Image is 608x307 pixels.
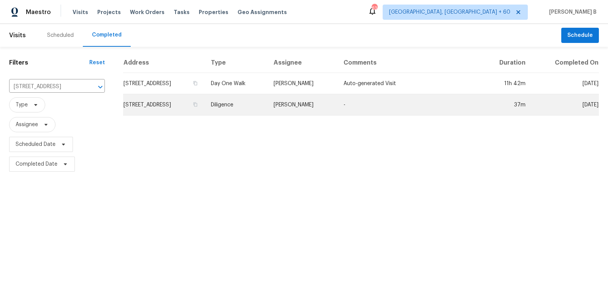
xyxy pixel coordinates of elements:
td: [PERSON_NAME] [268,94,337,116]
div: 626 [372,5,377,12]
td: Day One Walk [205,73,268,94]
span: Completed Date [16,160,57,168]
span: Work Orders [130,8,165,16]
button: Schedule [561,28,599,43]
span: Schedule [567,31,593,40]
input: Search for an address... [9,81,84,93]
td: [STREET_ADDRESS] [123,73,205,94]
span: Assignee [16,121,38,128]
span: Tasks [174,9,190,15]
th: Completed On [532,53,599,73]
h1: Filters [9,59,89,66]
button: Copy Address [192,80,199,87]
th: Address [123,53,205,73]
td: 37m [480,94,532,116]
th: Type [205,53,268,73]
span: Properties [199,8,228,16]
td: [DATE] [532,94,599,116]
td: - [337,94,480,116]
span: Visits [73,8,88,16]
span: Scheduled Date [16,141,55,148]
span: Type [16,101,28,109]
td: [DATE] [532,73,599,94]
div: Scheduled [47,32,74,39]
span: [PERSON_NAME] B [546,8,597,16]
td: [PERSON_NAME] [268,73,337,94]
th: Duration [480,53,532,73]
span: Geo Assignments [237,8,287,16]
td: 11h 42m [480,73,532,94]
button: Open [95,82,106,92]
td: Auto-generated Visit [337,73,480,94]
div: Reset [89,59,105,66]
th: Assignee [268,53,337,73]
td: [STREET_ADDRESS] [123,94,205,116]
span: [GEOGRAPHIC_DATA], [GEOGRAPHIC_DATA] + 60 [389,8,510,16]
button: Copy Address [192,101,199,108]
span: Maestro [26,8,51,16]
div: Completed [92,31,122,39]
span: Projects [97,8,121,16]
span: Visits [9,27,26,44]
td: Diligence [205,94,268,116]
th: Comments [337,53,480,73]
